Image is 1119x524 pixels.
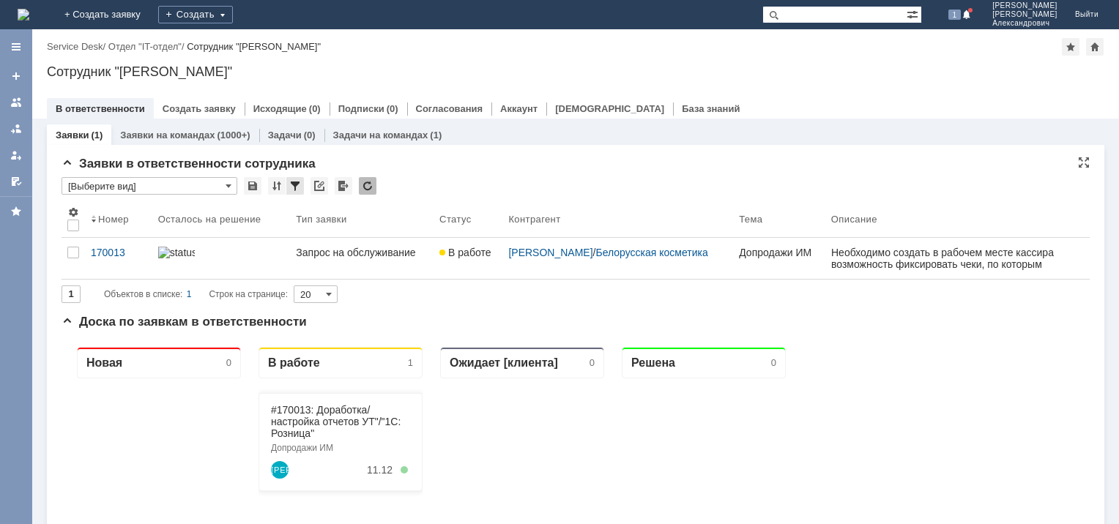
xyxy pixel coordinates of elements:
[388,20,497,34] div: Ожидает [клиента]
[333,130,428,141] a: Задачи на командах
[739,247,819,258] div: Допродажи ИМ
[91,130,103,141] div: (1)
[158,247,195,258] img: statusbar-100 (1).png
[4,143,28,167] a: Мои заявки
[335,177,352,195] div: Экспорт списка
[439,247,491,258] span: В работе
[570,20,614,34] div: Решена
[434,201,502,238] th: Статус
[339,131,346,138] div: 5. Менее 100%
[209,69,349,104] div: #170013: Доработка/настройка отчетов УТ"/"1С: Розница"
[290,201,434,238] th: Тип заявки
[268,130,302,141] a: Задачи
[209,69,339,104] a: #170013: Доработка/настройка отчетов УТ"/"1С: Розница"
[595,247,707,258] a: Белорусская косметика
[165,22,170,33] div: 0
[18,9,29,20] img: logo
[158,214,261,225] div: Осталось на решение
[47,64,1104,79] div: Сотрудник "[PERSON_NAME]"
[108,41,182,52] a: Отдел "IT-отдел"
[500,103,538,114] a: Аккаунт
[268,177,286,195] div: Сортировка...
[104,285,288,303] i: Строк на странице:
[1062,38,1079,56] div: Добавить в избранное
[207,20,259,34] div: В работе
[56,130,89,141] a: Заявки
[733,238,825,279] a: Допродажи ИМ
[25,20,61,34] div: Новая
[304,130,316,141] div: (0)
[163,103,236,114] a: Создать заявку
[91,247,146,258] div: 170013
[907,7,921,20] span: Расширенный поиск
[733,201,825,238] th: Тема
[528,22,533,33] div: 0
[508,247,727,258] div: /
[85,238,152,279] a: 170013
[158,6,233,23] div: Создать
[290,238,434,279] a: Запрос на обслуживание
[187,285,192,303] div: 1
[508,214,560,225] div: Контрагент
[710,22,715,33] div: 0
[508,247,592,258] a: [PERSON_NAME]
[4,64,28,88] a: Создать заявку
[209,126,227,143] a: Шаблинская Ирина
[98,214,129,225] div: Номер
[502,201,733,238] th: Контрагент
[992,10,1057,19] span: [PERSON_NAME]
[439,214,471,225] div: Статус
[831,214,877,225] div: Описание
[682,103,740,114] a: База знаний
[62,315,307,329] span: Доска по заявкам в ответственности
[305,129,331,141] div: 11.12.2025
[152,238,291,279] a: statusbar-100 (1).png
[120,130,215,141] a: Заявки на командах
[296,214,346,225] div: Тип заявки
[217,130,250,141] div: (1000+)
[47,41,108,52] div: /
[1078,157,1090,168] div: На всю страницу
[309,103,321,114] div: (0)
[434,238,502,279] a: В работе
[85,201,152,238] th: Номер
[739,214,762,225] div: Тема
[346,22,352,33] div: 1
[948,10,962,20] span: 1
[209,108,349,118] div: Допродажи ИМ
[338,103,384,114] a: Подписки
[286,177,304,195] div: Фильтрация...
[430,130,442,141] div: (1)
[992,1,1057,10] span: [PERSON_NAME]
[4,170,28,193] a: Мои согласования
[4,117,28,141] a: Заявки в моей ответственности
[555,103,664,114] a: [DEMOGRAPHIC_DATA]
[4,91,28,114] a: Заявки на командах
[387,103,398,114] div: (0)
[244,177,261,195] div: Сохранить вид
[416,103,483,114] a: Согласования
[104,289,182,299] span: Объектов в списке:
[187,41,321,52] div: Сотрудник "[PERSON_NAME]"
[296,247,428,258] div: Запрос на обслуживание
[253,103,307,114] a: Исходящие
[1086,38,1104,56] div: Сделать домашней страницей
[47,41,103,52] a: Service Desk
[67,206,79,218] span: Настройки
[992,19,1057,28] span: Александрович
[56,103,145,114] a: В ответственности
[18,9,29,20] a: Перейти на домашнюю страницу
[359,177,376,195] div: Обновлять список
[62,157,316,171] span: Заявки в ответственности сотрудника
[152,201,291,238] th: Осталось на решение
[108,41,187,52] div: /
[311,177,328,195] div: Скопировать ссылку на список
